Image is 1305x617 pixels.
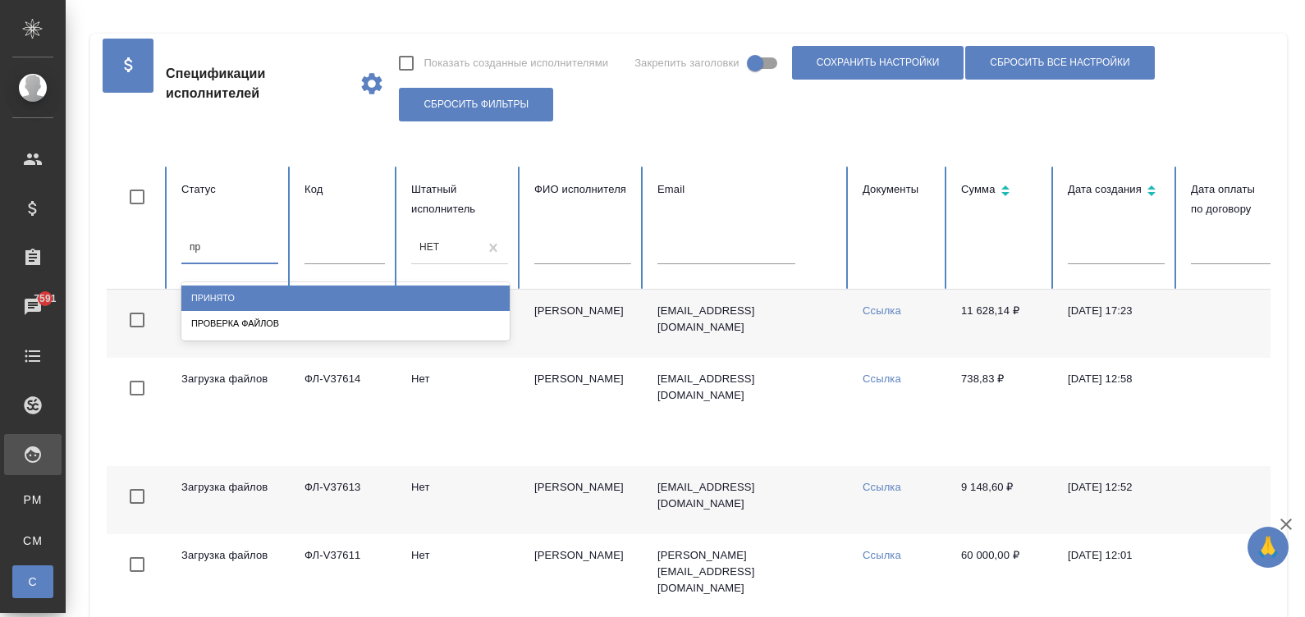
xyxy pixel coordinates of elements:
button: Сбросить все настройки [965,46,1154,80]
td: ФЛ-V37614 [291,358,398,466]
a: Ссылка [863,372,901,385]
td: Нет [398,358,521,466]
button: Сохранить настройки [792,46,964,80]
td: Загрузка файлов [168,290,291,358]
td: 11 628,14 ₽ [948,290,1055,358]
td: 738,83 ₽ [948,358,1055,466]
div: Сортировка [961,180,1042,203]
span: Сбросить все настройки [990,56,1129,70]
td: [PERSON_NAME] [521,290,644,358]
span: Сохранить настройки [817,56,940,70]
span: Toggle Row Selected [120,479,154,514]
span: CM [21,532,45,549]
div: Документы [863,180,935,199]
button: 🙏 [1248,527,1289,568]
div: Статус [181,180,278,199]
td: [DATE] 17:23 [1055,290,1178,358]
td: [PERSON_NAME] [521,358,644,466]
div: Email [657,180,836,199]
td: Загрузка файлов [168,466,291,534]
td: [EMAIL_ADDRESS][DOMAIN_NAME] [644,358,849,466]
td: Загрузка файлов [168,358,291,466]
span: Сбросить фильтры [424,98,529,112]
td: 9 148,60 ₽ [948,466,1055,534]
a: 7591 [4,286,62,327]
span: Показать созданные исполнителями [424,55,608,71]
td: Нет [398,466,521,534]
div: Штатный исполнитель [411,180,508,219]
a: Ссылка [863,481,901,493]
a: С [12,565,53,598]
div: Сортировка [1068,180,1165,203]
div: Нет [419,241,439,255]
span: 7591 [24,290,66,307]
span: PM [21,491,45,508]
a: Ссылка [863,304,901,317]
span: Toggle Row Selected [120,303,154,337]
span: Спецификации исполнителей [166,64,346,103]
span: 🙏 [1254,530,1282,564]
td: [DATE] 12:52 [1055,466,1178,534]
span: С [21,574,45,590]
div: ФИО исполнителя [534,180,631,199]
div: Проверка файлов [181,311,510,336]
td: [EMAIL_ADDRESS][DOMAIN_NAME] [644,290,849,358]
td: [EMAIL_ADDRESS][DOMAIN_NAME] [644,466,849,534]
div: Код [304,180,385,199]
a: CM [12,524,53,557]
td: [DATE] 12:58 [1055,358,1178,466]
td: ФЛ-V37613 [291,466,398,534]
a: PM [12,483,53,516]
button: Сбросить фильтры [399,88,553,121]
span: Закрепить заголовки [634,55,739,71]
div: Сортировка [1191,180,1288,219]
span: Toggle Row Selected [120,547,154,582]
a: Ссылка [863,549,901,561]
span: Toggle Row Selected [120,371,154,405]
div: Принято [181,286,510,311]
td: [PERSON_NAME] [521,466,644,534]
